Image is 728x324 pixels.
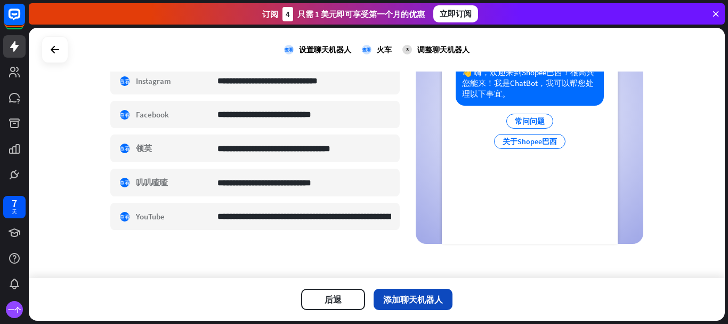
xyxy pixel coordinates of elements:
[12,208,17,215] font: 天
[515,116,545,126] font: 常问问题
[301,289,365,310] button: 后退
[362,47,371,52] font: 查看
[3,196,26,218] a: 7 天
[12,196,17,210] font: 7
[374,289,452,310] button: 添加聊天机器人
[297,9,425,19] font: 只需 1 美元即可享受第一个月的优惠
[325,294,342,305] font: 后退
[9,4,41,36] button: 打开 LiveChat 聊天小部件
[440,9,472,19] font: 立即订阅
[299,45,351,54] font: 设置聊天机器人
[262,9,278,19] font: 订阅
[285,47,293,52] font: 查看
[377,45,392,54] font: 火车
[286,9,290,19] font: 4
[406,46,409,53] font: 3
[417,45,470,54] font: 调整聊天机器人
[503,137,557,146] font: 关于Shopee巴西
[383,294,443,305] font: 添加聊天机器人
[462,67,594,99] font: 👋 嗨，欢迎来到Shopee巴西！很高兴您能来！我是ChatBot，我可以帮您处理以下事宜。
[8,306,21,314] font: 一个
